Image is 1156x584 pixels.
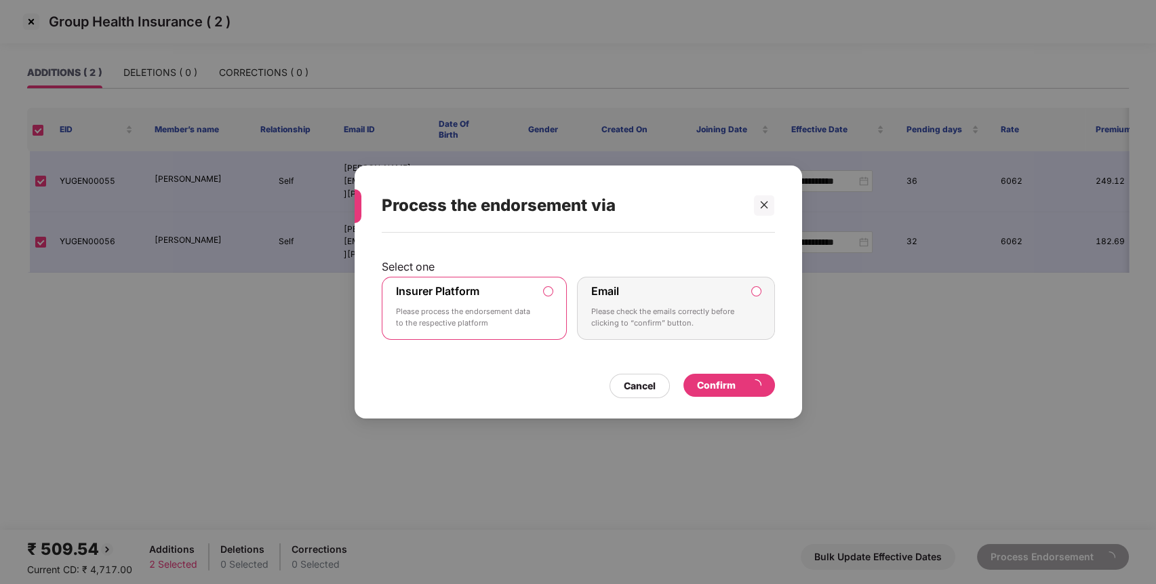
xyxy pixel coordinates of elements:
input: Insurer PlatformPlease process the endorsement data to the respective platform [544,287,553,296]
input: EmailPlease check the emails correctly before clicking to “confirm” button. [752,287,761,296]
p: Please process the endorsement data to the respective platform [396,306,534,330]
span: loading [749,378,762,392]
div: Confirm [697,378,761,393]
div: Process the endorsement via [382,179,742,232]
div: Cancel [624,378,656,393]
p: Please check the emails correctly before clicking to “confirm” button. [591,306,741,330]
p: Select one [382,260,775,273]
label: Email [591,284,619,298]
label: Insurer Platform [396,284,479,298]
span: close [759,200,769,210]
